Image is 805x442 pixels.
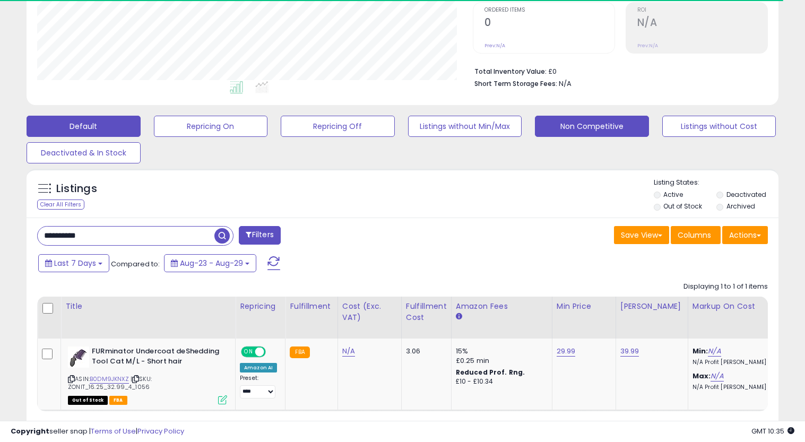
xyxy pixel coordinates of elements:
[137,426,184,436] a: Privacy Policy
[342,301,397,323] div: Cost (Exc. VAT)
[456,312,462,322] small: Amazon Fees.
[68,346,89,368] img: 31h4kbuaIOL._SL40_.jpg
[342,346,355,357] a: N/A
[38,254,109,272] button: Last 7 Days
[456,377,544,386] div: £10 - £10.34
[27,116,141,137] button: Default
[406,301,447,323] div: Fulfillment Cost
[614,226,669,244] button: Save View
[559,79,572,89] span: N/A
[484,7,614,13] span: Ordered Items
[620,346,639,357] a: 39.99
[688,297,789,339] th: The percentage added to the cost of goods (COGS) that forms the calculator for Min & Max prices.
[154,116,268,137] button: Repricing On
[620,301,683,312] div: [PERSON_NAME]
[484,42,505,49] small: Prev: N/A
[474,64,760,77] li: £0
[68,396,108,405] span: All listings that are currently out of stock and unavailable for purchase on Amazon
[109,396,127,405] span: FBA
[663,202,702,211] label: Out of Stock
[56,181,97,196] h5: Listings
[693,301,784,312] div: Markup on Cost
[654,178,778,188] p: Listing States:
[671,226,721,244] button: Columns
[290,301,333,312] div: Fulfillment
[240,363,277,372] div: Amazon AI
[456,301,548,312] div: Amazon Fees
[662,116,776,137] button: Listings without Cost
[239,226,280,245] button: Filters
[92,346,221,369] b: FURminator Undercoat deShedding Tool Cat M/L - Short hair
[456,368,525,377] b: Reduced Prof. Rng.
[11,426,49,436] strong: Copyright
[290,346,309,358] small: FBA
[240,375,277,398] div: Preset:
[711,371,723,382] a: N/A
[637,16,767,31] h2: N/A
[637,7,767,13] span: ROI
[693,359,781,366] p: N/A Profit [PERSON_NAME]
[474,67,547,76] b: Total Inventory Value:
[37,200,84,210] div: Clear All Filters
[474,79,557,88] b: Short Term Storage Fees:
[456,356,544,366] div: £0.25 min
[281,116,395,137] button: Repricing Off
[557,346,576,357] a: 29.99
[90,375,129,384] a: B0DM9JKNXZ
[484,16,614,31] h2: 0
[637,42,658,49] small: Prev: N/A
[264,348,281,357] span: OFF
[708,346,721,357] a: N/A
[751,426,794,436] span: 2025-09-6 10:35 GMT
[726,190,766,199] label: Deactivated
[406,346,443,356] div: 3.06
[111,259,160,269] span: Compared to:
[27,142,141,163] button: Deactivated & In Stock
[54,258,96,268] span: Last 7 Days
[240,301,281,312] div: Repricing
[408,116,522,137] button: Listings without Min/Max
[557,301,611,312] div: Min Price
[693,384,781,391] p: N/A Profit [PERSON_NAME]
[683,282,768,292] div: Displaying 1 to 1 of 1 items
[164,254,256,272] button: Aug-23 - Aug-29
[11,427,184,437] div: seller snap | |
[68,346,227,403] div: ASIN:
[726,202,755,211] label: Archived
[693,371,711,381] b: Max:
[91,426,136,436] a: Terms of Use
[535,116,649,137] button: Non Competitive
[722,226,768,244] button: Actions
[663,190,683,199] label: Active
[242,348,255,357] span: ON
[68,375,152,391] span: | SKU: ZONIT_16.25_32.99_4_1056
[65,301,231,312] div: Title
[678,230,711,240] span: Columns
[180,258,243,268] span: Aug-23 - Aug-29
[693,346,708,356] b: Min:
[456,346,544,356] div: 15%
